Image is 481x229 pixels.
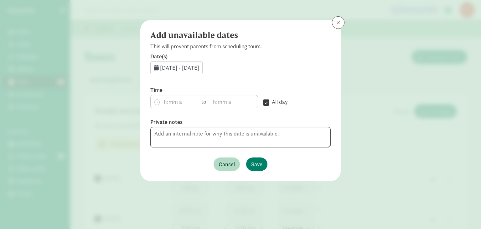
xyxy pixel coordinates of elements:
span: to [201,98,207,106]
span: Save [251,160,262,168]
input: h:mm a [210,95,258,108]
label: Date(s) [150,53,331,60]
button: Save [246,157,267,171]
label: Private notes [150,118,331,126]
p: This will prevent parents from scheduling tours. [150,43,331,50]
label: All day [269,98,288,106]
input: h:mm a [151,95,198,108]
span: Cancel [219,160,235,168]
span: [DATE] - [DATE] [160,64,199,71]
h4: Add unavailable dates [150,30,326,40]
iframe: Chat Widget [450,199,481,229]
label: Time [150,86,258,94]
button: Cancel [214,157,240,171]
